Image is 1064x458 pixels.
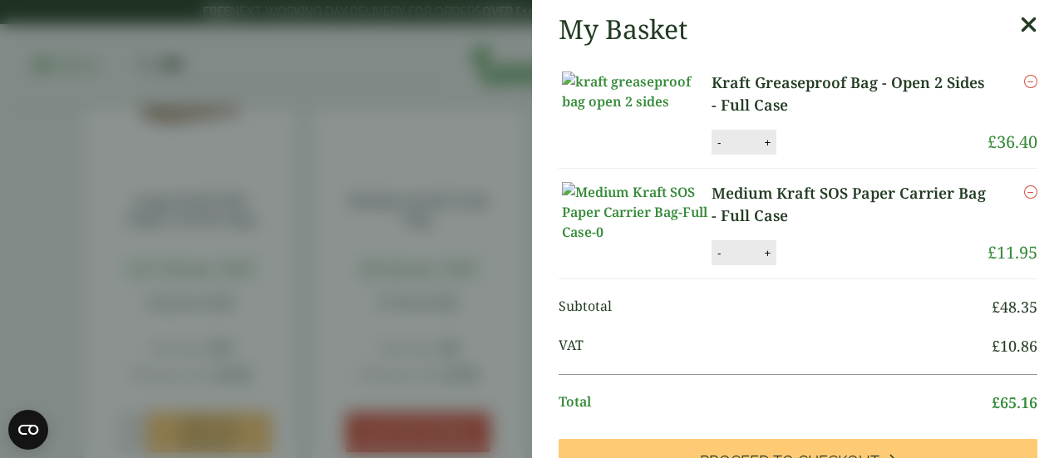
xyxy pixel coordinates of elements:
span: Subtotal [559,296,992,318]
a: Medium Kraft SOS Paper Carrier Bag - Full Case [712,182,988,227]
span: Total [559,392,992,414]
button: Open CMP widget [8,410,48,450]
span: £ [988,131,997,153]
bdi: 11.95 [988,241,1037,263]
img: Medium Kraft SOS Paper Carrier Bag-Full Case-0 [562,182,712,242]
span: £ [992,336,1000,356]
bdi: 36.40 [988,131,1037,153]
a: Remove this item [1024,71,1037,91]
bdi: 48.35 [992,297,1037,317]
span: £ [992,297,1000,317]
span: £ [992,392,1000,412]
span: £ [988,241,997,263]
button: - [712,246,726,260]
bdi: 10.86 [992,336,1037,356]
h2: My Basket [559,13,687,45]
a: Kraft Greaseproof Bag - Open 2 Sides - Full Case [712,71,988,116]
img: kraft greaseproof bag open 2 sides [562,71,712,111]
button: + [759,246,776,260]
bdi: 65.16 [992,392,1037,412]
a: Remove this item [1024,182,1037,202]
span: VAT [559,335,992,357]
button: + [759,135,776,150]
button: - [712,135,726,150]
